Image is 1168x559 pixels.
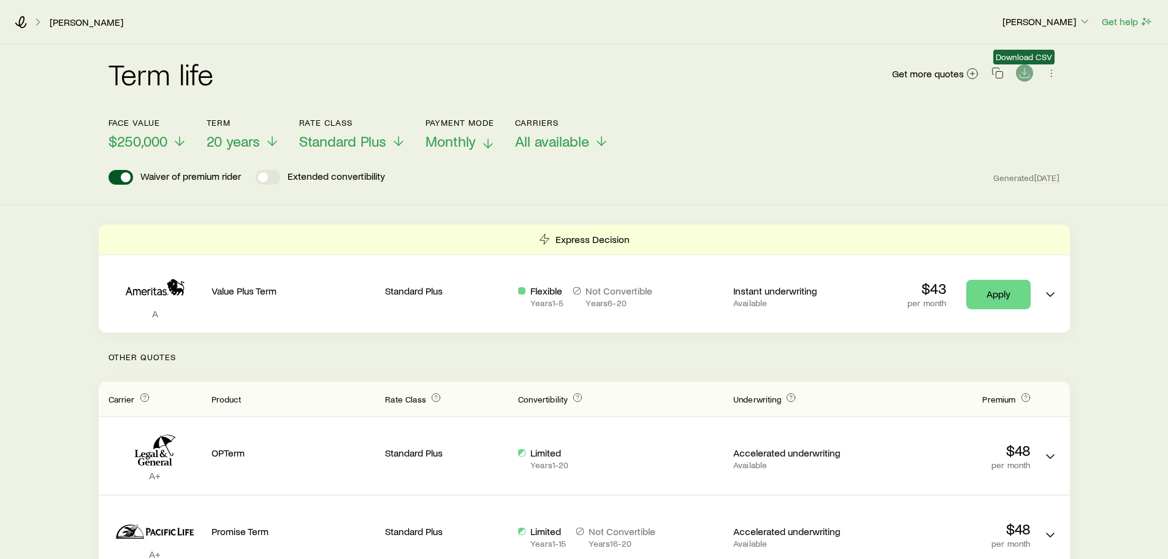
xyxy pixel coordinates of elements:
p: Years 6 - 20 [586,298,652,308]
p: Standard Plus [385,447,508,459]
span: Standard Plus [299,133,386,150]
p: Instant underwriting [733,285,857,297]
span: Product [212,394,242,404]
span: Monthly [426,133,476,150]
div: Term quotes [99,225,1070,333]
p: Limited [530,447,568,459]
p: OPTerm [212,447,376,459]
p: per month [866,460,1031,470]
a: [PERSON_NAME] [49,17,124,28]
p: Years 1 - 5 [530,298,563,308]
p: Years 1 - 15 [530,539,566,549]
span: Get more quotes [892,69,964,79]
button: [PERSON_NAME] [1002,15,1091,29]
p: Standard Plus [385,525,508,538]
p: Payment Mode [426,118,495,128]
p: Other Quotes [99,333,1070,382]
span: [DATE] [1034,172,1060,183]
p: Accelerated underwriting [733,447,857,459]
button: Face value$250,000 [109,118,187,150]
p: Value Plus Term [212,285,376,297]
p: A+ [109,469,202,482]
p: Years 1 - 20 [530,460,568,470]
p: Years 16 - 20 [589,539,655,549]
span: Carrier [109,394,135,404]
p: Not Convertible [586,285,652,297]
p: Waiver of premium rider [140,170,241,185]
p: Flexible [530,285,563,297]
button: CarriersAll available [515,118,609,150]
span: All available [515,133,589,150]
p: Not Convertible [589,525,655,538]
a: Apply [966,280,1031,309]
p: per month [866,539,1031,549]
p: $48 [866,442,1031,459]
p: Available [733,539,857,549]
p: Available [733,460,857,470]
button: Payment ModeMonthly [426,118,495,150]
p: Promise Term [212,525,376,538]
span: Rate Class [385,394,426,404]
p: $48 [866,520,1031,538]
p: $43 [907,280,946,297]
p: per month [907,298,946,308]
a: Download CSV [1016,69,1033,81]
p: Accelerated underwriting [733,525,857,538]
p: Face value [109,118,187,128]
p: Carriers [515,118,609,128]
p: A [109,307,202,320]
span: 20 years [207,133,260,150]
p: Express Decision [555,233,630,245]
button: Term20 years [207,118,280,150]
button: Rate ClassStandard Plus [299,118,406,150]
h2: Term life [109,59,214,88]
p: Rate Class [299,118,406,128]
button: Get help [1101,15,1153,29]
span: Premium [982,394,1015,404]
p: Term [207,118,280,128]
p: Available [733,298,857,308]
p: Extended convertibility [288,170,385,185]
a: Get more quotes [891,67,979,81]
span: Underwriting [733,394,781,404]
span: Generated [993,172,1059,183]
span: $250,000 [109,133,167,150]
p: [PERSON_NAME] [1002,15,1091,28]
span: Download CSV [996,52,1052,62]
p: Limited [530,525,566,538]
span: Convertibility [518,394,568,404]
p: Standard Plus [385,285,508,297]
